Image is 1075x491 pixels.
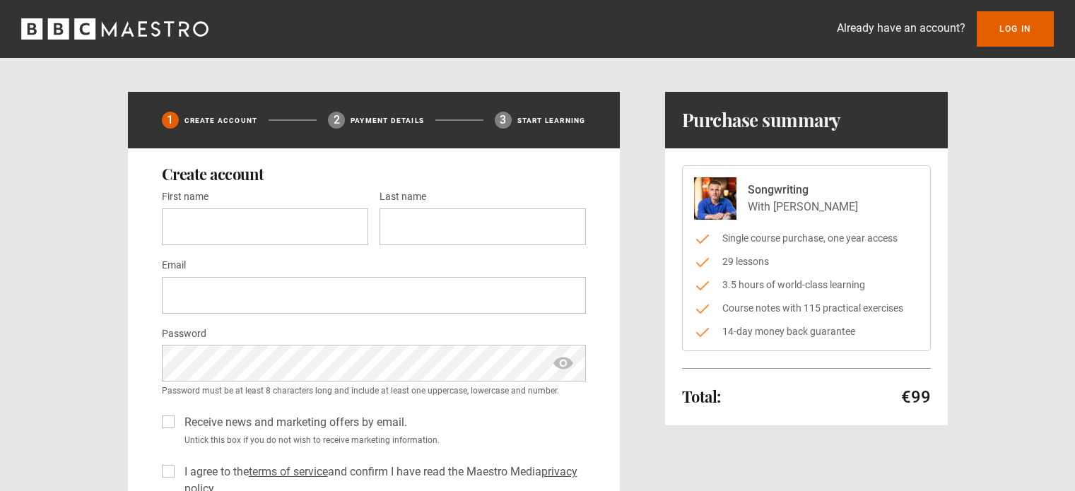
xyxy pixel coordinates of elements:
p: Payment details [351,115,424,126]
a: terms of service [249,465,328,478]
a: Log In [977,11,1054,47]
p: Songwriting [748,182,858,199]
p: Already have an account? [837,20,965,37]
li: Single course purchase, one year access [694,231,919,246]
div: 2 [328,112,345,129]
p: With [PERSON_NAME] [748,199,858,215]
label: Email [162,257,186,274]
label: Password [162,326,206,343]
li: Course notes with 115 practical exercises [694,301,919,316]
p: Start learning [517,115,586,126]
p: €99 [901,386,931,408]
svg: BBC Maestro [21,18,208,40]
h2: Total: [682,388,721,405]
span: show password [552,345,575,381]
li: 14-day money back guarantee [694,324,919,339]
label: Receive news and marketing offers by email. [179,414,407,431]
label: Last name [380,189,426,206]
li: 29 lessons [694,254,919,269]
li: 3.5 hours of world-class learning [694,278,919,292]
h1: Purchase summary [682,109,841,131]
label: First name [162,189,208,206]
div: 1 [162,112,179,129]
div: 3 [495,112,512,129]
small: Untick this box if you do not wish to receive marketing information. [179,434,586,446]
h2: Create account [162,165,586,182]
p: Create Account [184,115,258,126]
small: Password must be at least 8 characters long and include at least one uppercase, lowercase and num... [162,384,586,397]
